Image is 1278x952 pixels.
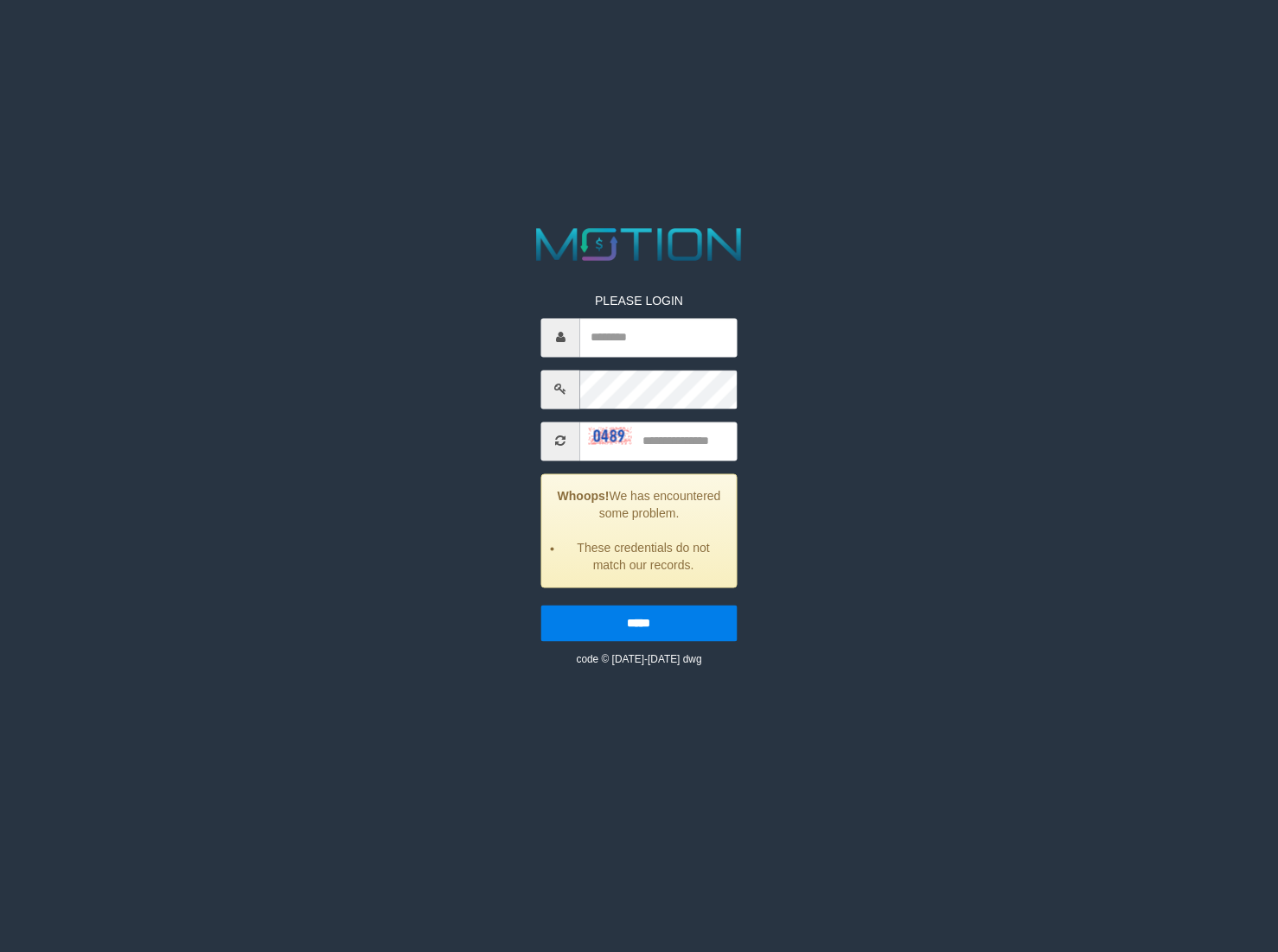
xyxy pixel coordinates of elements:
[589,428,632,445] img: captcha
[541,292,737,309] p: PLEASE LOGIN
[527,222,751,266] img: MOTION_logo.png
[558,489,610,503] strong: Whoops!
[564,539,723,574] li: These credentials do not match our records.
[541,473,737,587] div: We has encountered some problem.
[576,653,701,665] small: code © [DATE]-[DATE] dwg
